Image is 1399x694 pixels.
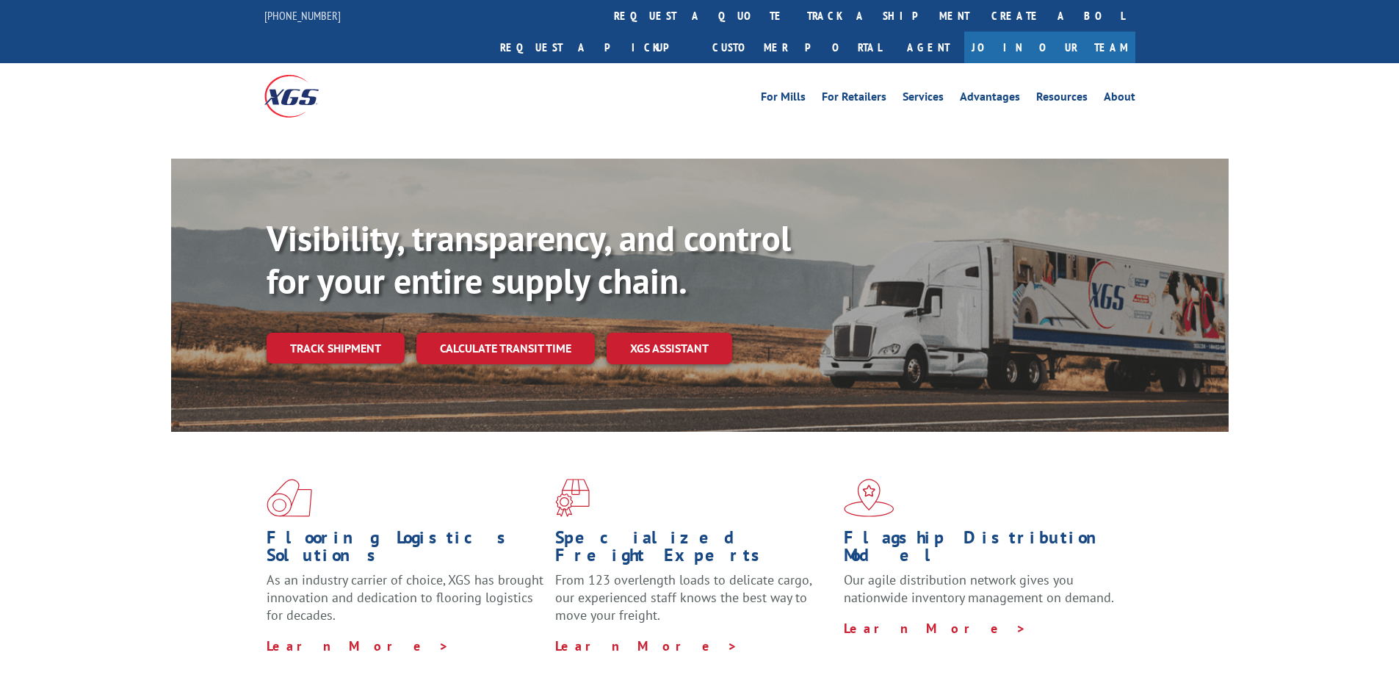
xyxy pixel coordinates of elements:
a: For Mills [761,91,806,107]
img: xgs-icon-focused-on-flooring-red [555,479,590,517]
a: Track shipment [267,333,405,364]
a: XGS ASSISTANT [607,333,732,364]
p: From 123 overlength loads to delicate cargo, our experienced staff knows the best way to move you... [555,571,833,637]
h1: Flooring Logistics Solutions [267,529,544,571]
h1: Specialized Freight Experts [555,529,833,571]
img: xgs-icon-flagship-distribution-model-red [844,479,894,517]
a: Request a pickup [489,32,701,63]
h1: Flagship Distribution Model [844,529,1121,571]
a: For Retailers [822,91,886,107]
a: Learn More > [844,620,1027,637]
a: Resources [1036,91,1088,107]
a: Learn More > [555,637,738,654]
a: Customer Portal [701,32,892,63]
a: [PHONE_NUMBER] [264,8,341,23]
a: Advantages [960,91,1020,107]
a: Services [903,91,944,107]
span: Our agile distribution network gives you nationwide inventory management on demand. [844,571,1114,606]
a: Calculate transit time [416,333,595,364]
a: Learn More > [267,637,449,654]
span: As an industry carrier of choice, XGS has brought innovation and dedication to flooring logistics... [267,571,543,623]
a: Agent [892,32,964,63]
img: xgs-icon-total-supply-chain-intelligence-red [267,479,312,517]
b: Visibility, transparency, and control for your entire supply chain. [267,215,791,303]
a: About [1104,91,1135,107]
a: Join Our Team [964,32,1135,63]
